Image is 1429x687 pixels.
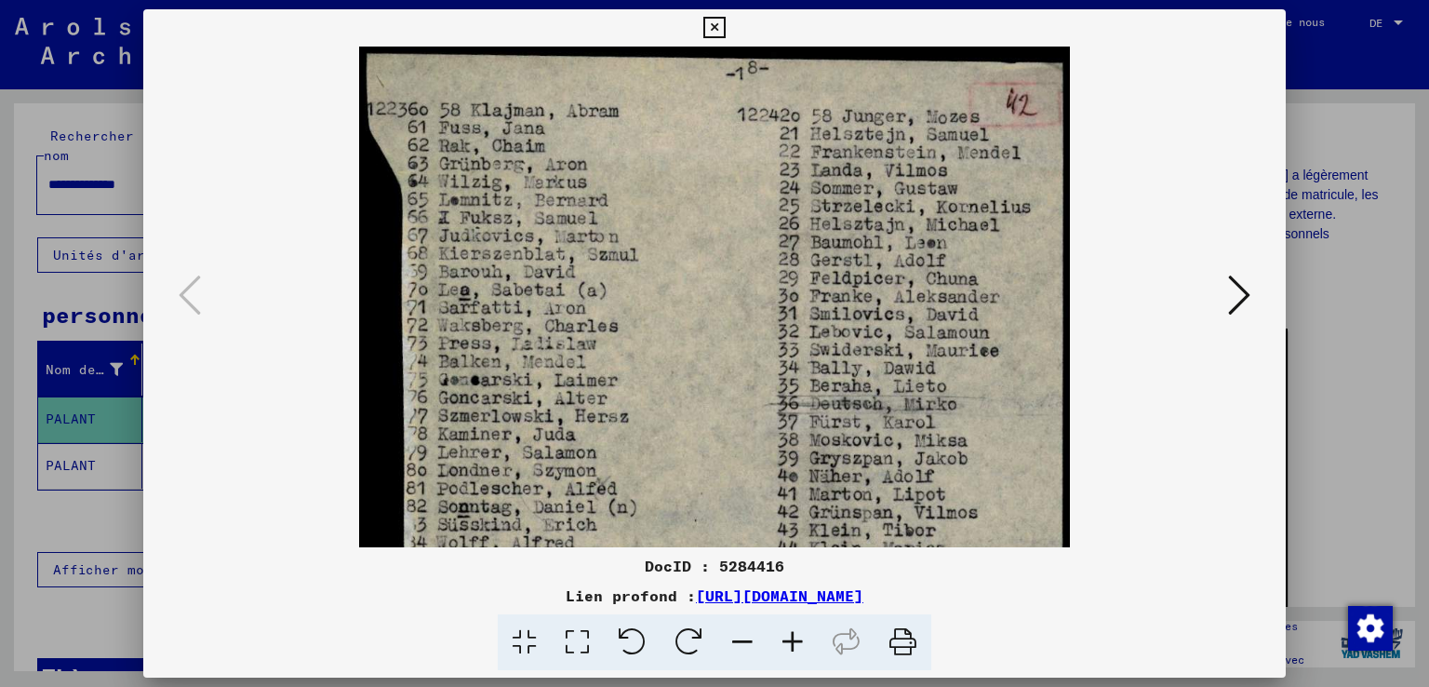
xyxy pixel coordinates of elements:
div: Modifier le consentement [1347,605,1392,650]
img: Modifier le consentement [1348,606,1393,651]
a: [URL][DOMAIN_NAME] [696,586,863,605]
font: DocID : 5284416 [645,557,784,575]
font: Lien profond : [566,586,696,605]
